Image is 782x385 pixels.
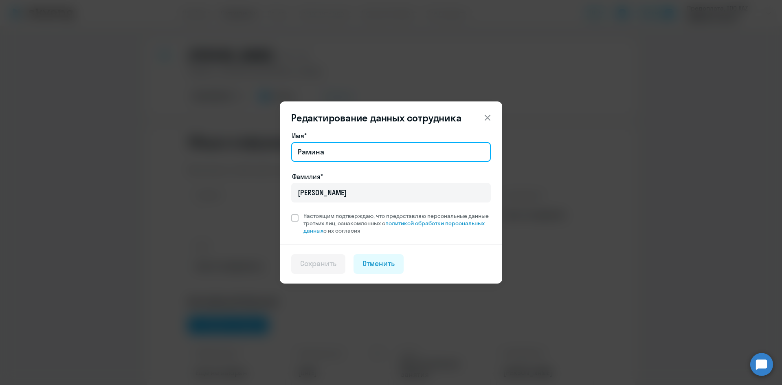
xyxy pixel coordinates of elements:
header: Редактирование данных сотрудника [280,111,502,124]
label: Фамилия* [292,172,323,181]
button: Отменить [354,254,404,274]
div: Сохранить [300,258,336,269]
a: политикой обработки персональных данных [303,220,485,234]
span: Настоящим подтверждаю, что предоставляю персональные данные третьих лиц, ознакомленных с с их сог... [303,212,491,234]
button: Сохранить [291,254,345,274]
div: Отменить [362,258,395,269]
